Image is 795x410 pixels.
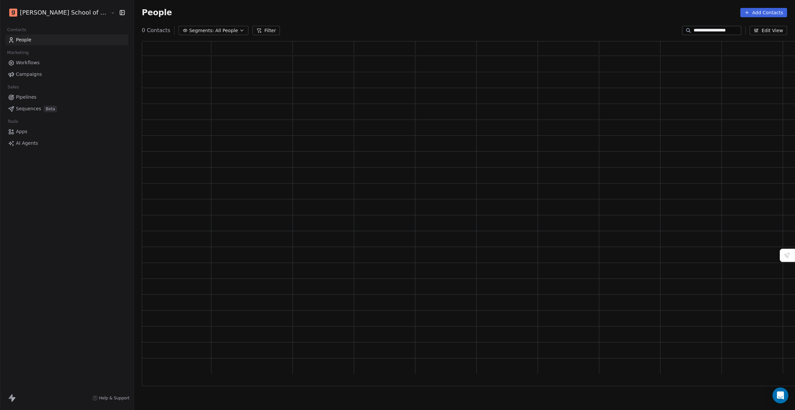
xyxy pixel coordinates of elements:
[44,106,57,112] span: Beta
[750,26,787,35] button: Edit View
[772,387,788,403] div: Open Intercom Messenger
[16,94,36,101] span: Pipelines
[16,59,40,66] span: Workflows
[20,8,109,17] span: [PERSON_NAME] School of Finance LLP
[8,7,106,18] button: [PERSON_NAME] School of Finance LLP
[16,36,31,43] span: People
[9,9,17,17] img: Goela%20School%20Logos%20(4).png
[5,138,128,149] a: AI Agents
[5,57,128,68] a: Workflows
[5,92,128,103] a: Pipelines
[142,26,170,34] span: 0 Contacts
[92,395,130,401] a: Help & Support
[142,8,172,18] span: People
[16,105,41,112] span: Sequences
[4,25,29,35] span: Contacts
[4,48,31,58] span: Marketing
[5,69,128,80] a: Campaigns
[215,27,238,34] span: All People
[16,71,42,78] span: Campaigns
[16,140,38,147] span: AI Agents
[252,26,280,35] button: Filter
[189,27,214,34] span: Segments:
[5,126,128,137] a: Apps
[16,128,27,135] span: Apps
[5,82,22,92] span: Sales
[5,117,21,127] span: Tools
[740,8,787,17] button: Add Contacts
[99,395,130,401] span: Help & Support
[5,103,128,114] a: SequencesBeta
[5,34,128,45] a: People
